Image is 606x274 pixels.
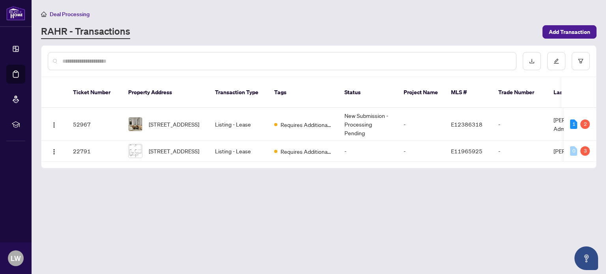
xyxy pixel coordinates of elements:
[268,77,338,108] th: Tags
[11,253,21,264] span: LW
[397,108,445,141] td: -
[149,120,199,129] span: [STREET_ADDRESS]
[209,141,268,162] td: Listing - Lease
[51,122,57,128] img: Logo
[570,119,577,129] div: 1
[397,141,445,162] td: -
[281,120,332,129] span: Requires Additional Docs
[542,25,597,39] button: Add Transaction
[570,146,577,156] div: 0
[574,246,598,270] button: Open asap
[122,77,209,108] th: Property Address
[338,141,397,162] td: -
[67,77,122,108] th: Ticket Number
[67,141,122,162] td: 22791
[50,11,90,18] span: Deal Processing
[338,77,397,108] th: Status
[554,58,559,64] span: edit
[572,52,590,70] button: filter
[281,147,332,156] span: Requires Additional Docs
[67,108,122,141] td: 52967
[149,147,199,155] span: [STREET_ADDRESS]
[48,118,60,130] button: Logo
[209,77,268,108] th: Transaction Type
[129,144,142,158] img: thumbnail-img
[549,26,590,38] span: Add Transaction
[129,117,142,131] img: thumbnail-img
[529,58,535,64] span: download
[209,108,268,141] td: Listing - Lease
[51,149,57,155] img: Logo
[492,77,547,108] th: Trade Number
[41,11,47,17] span: home
[451,121,483,128] span: E12386318
[580,119,590,129] div: 2
[6,6,25,21] img: logo
[578,58,584,64] span: filter
[580,146,590,156] div: 3
[451,147,483,155] span: E11965925
[397,77,445,108] th: Project Name
[41,25,130,39] a: RAHR - Transactions
[523,52,541,70] button: download
[492,108,547,141] td: -
[445,77,492,108] th: MLS #
[48,145,60,157] button: Logo
[492,141,547,162] td: -
[547,52,565,70] button: edit
[338,108,397,141] td: New Submission - Processing Pending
